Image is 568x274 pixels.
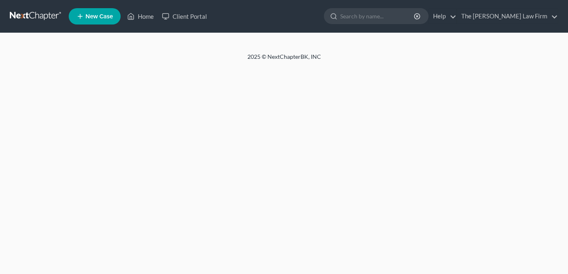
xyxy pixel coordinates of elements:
a: Client Portal [158,9,211,24]
a: The [PERSON_NAME] Law Firm [457,9,558,24]
a: Home [123,9,158,24]
a: Help [429,9,456,24]
span: New Case [85,13,113,20]
input: Search by name... [340,9,415,24]
div: 2025 © NextChapterBK, INC [51,53,517,67]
